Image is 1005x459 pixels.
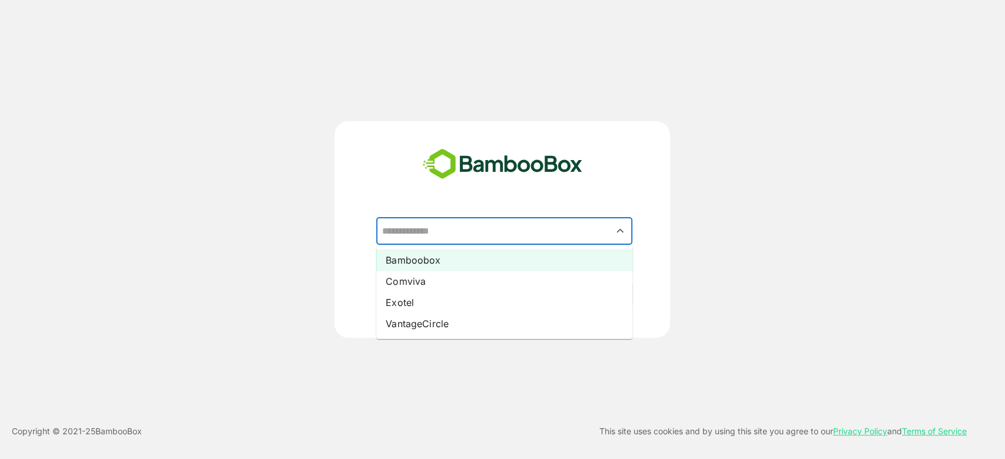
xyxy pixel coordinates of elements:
[902,426,967,436] a: Terms of Service
[376,313,632,334] li: VantageCircle
[416,145,589,184] img: bamboobox
[376,292,632,313] li: Exotel
[12,424,142,438] p: Copyright © 2021- 25 BambooBox
[376,250,632,271] li: Bamboobox
[599,424,967,438] p: This site uses cookies and by using this site you agree to our and
[612,223,628,239] button: Close
[376,271,632,292] li: Comviva
[833,426,887,436] a: Privacy Policy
